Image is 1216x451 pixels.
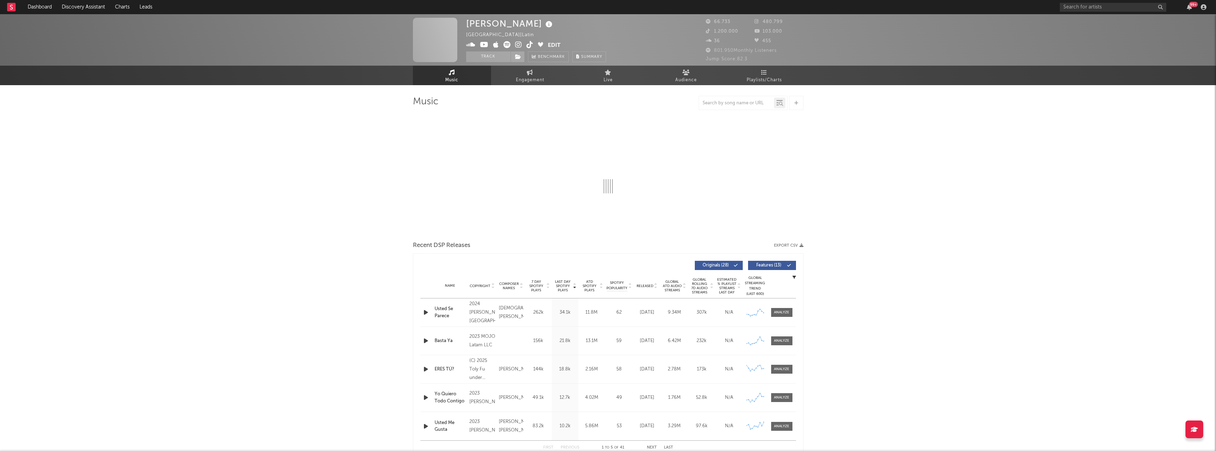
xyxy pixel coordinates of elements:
div: [DATE] [635,394,659,401]
a: Audience [647,66,725,85]
div: [PERSON_NAME] [499,394,523,402]
div: 59 [607,337,632,345]
span: Benchmark [538,53,565,61]
div: 10.2k [554,423,577,430]
span: Global Rolling 7D Audio Streams [690,277,709,295]
div: 3.29M [662,423,686,430]
div: 2023 [PERSON_NAME] [469,418,495,435]
div: Global Streaming Trend (Last 60D) [745,275,766,297]
div: 2.78M [662,366,686,373]
div: 58 [607,366,632,373]
div: 6.42M [662,337,686,345]
span: to [605,446,609,449]
div: 21.8k [554,337,577,345]
div: 5.86M [580,423,603,430]
div: 62 [607,309,632,316]
a: Usted Me Gusta [435,419,466,433]
div: 18.8k [554,366,577,373]
button: 99+ [1187,4,1192,10]
div: 2.16M [580,366,603,373]
div: ERES TÚ? [435,366,466,373]
div: N/A [717,366,741,373]
div: 2023 MOJO Latam LLC [469,332,495,350]
div: 9.34M [662,309,686,316]
div: 144k [527,366,550,373]
div: 1.76M [662,394,686,401]
div: 12.7k [554,394,577,401]
div: 13.1M [580,337,603,345]
span: Last Day Spotify Plays [554,280,572,292]
span: Playlists/Charts [747,76,782,84]
div: [PERSON_NAME] [466,18,554,29]
div: 2023 [PERSON_NAME] [469,389,495,406]
span: Originals ( 28 ) [699,263,732,268]
div: N/A [717,394,741,401]
span: Composer Names [499,282,519,290]
span: Live [604,76,613,84]
span: Features ( 13 ) [753,263,785,268]
div: 49.1k [527,394,550,401]
a: Yo Quiero Todo Contigo [435,391,466,405]
span: 480.799 [754,20,783,24]
div: 83.2k [527,423,550,430]
span: 455 [754,39,771,43]
div: 34.1k [554,309,577,316]
a: Basta Ya [435,337,466,345]
span: Spotify Popularity [606,280,627,291]
span: Jump Score: 82.3 [706,57,747,61]
div: N/A [717,337,741,345]
a: Playlists/Charts [725,66,803,85]
a: Benchmark [528,51,569,62]
span: 1.200.000 [706,29,738,34]
span: Copyright [470,284,490,288]
button: First [543,446,554,450]
button: Previous [561,446,579,450]
div: [DATE] [635,366,659,373]
span: Global ATD Audio Streams [662,280,682,292]
a: Music [413,66,491,85]
div: 11.8M [580,309,603,316]
input: Search for artists [1060,3,1166,12]
div: 2024 [PERSON_NAME][GEOGRAPHIC_DATA] [469,300,495,325]
div: [DATE] [635,309,659,316]
span: Engagement [516,76,544,84]
span: Estimated % Playlist Streams Last Day [717,277,737,295]
div: 173k [690,366,714,373]
div: 156k [527,337,550,345]
div: 262k [527,309,550,316]
input: Search by song name or URL [699,100,774,106]
a: Usted Se Parece [435,306,466,319]
span: 66.733 [706,20,730,24]
button: Next [647,446,657,450]
div: 53 [607,423,632,430]
span: ATD Spotify Plays [580,280,599,292]
div: N/A [717,309,741,316]
div: [DATE] [635,337,659,345]
div: N/A [717,423,741,430]
div: [DEMOGRAPHIC_DATA][PERSON_NAME] [499,304,523,321]
div: [GEOGRAPHIC_DATA] | Latin [466,31,542,39]
span: Released [637,284,653,288]
span: 36 [706,39,720,43]
button: Export CSV [774,243,803,248]
div: 307k [690,309,714,316]
div: 52.8k [690,394,714,401]
div: [DATE] [635,423,659,430]
div: [PERSON_NAME] [499,365,523,374]
button: Originals(28) [695,261,743,270]
button: Track [466,51,511,62]
span: 801.950 Monthly Listeners [706,48,777,53]
div: 4.02M [580,394,603,401]
button: Summary [572,51,606,62]
span: of [614,446,618,449]
button: Edit [548,41,561,50]
span: Summary [581,55,602,59]
div: 99 + [1189,2,1198,7]
div: [PERSON_NAME] [PERSON_NAME] [499,418,523,435]
button: Last [664,446,673,450]
span: Music [445,76,458,84]
div: Name [435,283,466,288]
